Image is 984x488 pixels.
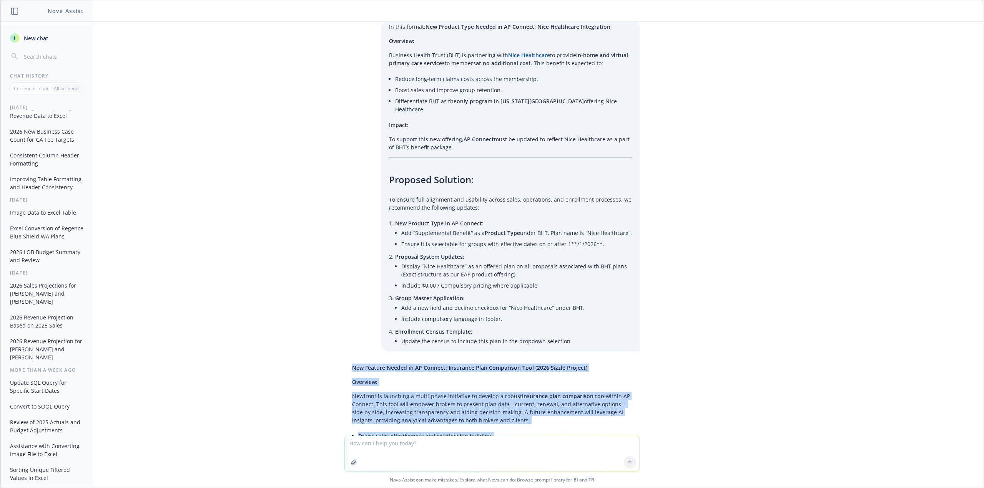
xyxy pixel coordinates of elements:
[7,101,86,122] button: Modeling and Exporting Revenue Data to Excel
[395,84,632,96] li: Boost sales and improve group retention.
[389,135,632,151] p: To support this new offering, must be updated to reflect Nice Healthcare as a part of BHT’s benef...
[508,51,550,59] a: Nice Healthcare
[7,125,86,146] button: 2026 New Business Case Count for GA Fee Targets
[389,37,414,45] span: Overview:
[1,73,93,79] div: Chat History
[401,280,632,291] li: Include $0.00 / Compulsory pricing where applicable
[1,270,93,276] div: [DATE]
[7,279,86,308] button: 2026 Sales Projections for [PERSON_NAME] and [PERSON_NAME]
[22,34,48,42] span: New chat
[395,328,472,335] span: Enrollment Census Template:
[1,367,93,373] div: More than a week ago
[389,23,632,31] p: In this format:
[48,7,84,15] h1: Nova Assist
[588,476,594,483] a: TR
[14,85,48,92] p: Current account
[389,51,632,67] p: Business Health Trust (BHT) is partnering with to provide to members . This benefit is expected to:
[389,173,474,186] span: Proposed Solution:
[7,416,86,437] button: Review of 2025 Actuals and Budget Adjustments
[22,51,83,62] input: Search chats
[395,96,632,115] li: Differentiate BHT as the offering Nice Healthcare.
[573,476,578,483] a: BI
[401,261,632,280] li: Display “Nice Healthcare” as an offered plan on all proposals associated with BHT plans (Exact st...
[7,335,86,364] button: 2026 Revenue Projection for [PERSON_NAME] and [PERSON_NAME]
[426,23,610,30] span: New Product Type Needed in AP Connect: Nice Healthcare Integration
[3,472,981,488] span: Nova Assist can make mistakes. Explore what Nova can do: Browse prompt library for and
[54,85,80,92] p: All accounts
[1,197,93,203] div: [DATE]
[401,238,632,250] li: Ensure it is selectable for groups with effective dates on or after 1**/1/2026**.
[457,98,584,105] span: only program in [US_STATE][GEOGRAPHIC_DATA]
[358,430,632,442] li: Drives sales effectiveness and relationship building.
[1,104,93,110] div: [DATE]
[7,173,86,194] button: Improving Table Formatting and Header Consistency
[7,400,86,413] button: Convert to SOQL Query
[389,121,409,129] span: Impact:
[401,313,632,324] li: Include compulsory language in footer.
[395,73,632,84] li: Reduce long-term claims costs across the membership.
[401,336,632,347] li: Update the census to include this plan in the dropdown selection
[7,440,86,460] button: Assistance with Converting Image File to Excel
[401,227,632,238] li: Add “Supplemental Benefit” as a under BHT, Plan name is “Nice Healthcare”.
[7,222,86,243] button: Excel Conversion of Regence Blue Shield WA Plans
[7,206,86,219] button: Image Data to Excel Table
[395,220,484,227] span: New Product Type in AP Connect:
[7,463,86,484] button: Sorting Unique Filtered Values in Excel
[464,136,494,143] span: AP Connect
[401,302,632,313] li: Add a new field and decline checkbox for “Nice Healthcare” under BHT.
[395,294,465,302] span: Group Master Application:
[476,60,531,67] span: at no additional cost
[352,392,632,424] p: Newfront is launching a multi-phase initiative to develop a robust within AP Connect. This tool w...
[7,149,86,170] button: Consistent Column Header Formatting
[522,392,606,400] span: insurance plan comparison tool
[395,253,464,260] span: Proposal System Updates:
[352,364,587,371] span: New Feature Needed in AP Connect: Insurance Plan Comparison Tool (2026 Sizzle Project)
[7,31,86,45] button: New chat
[485,229,520,237] span: Product Type
[7,376,86,397] button: Update SQL Query for Specific Start Dates
[7,246,86,266] button: 2026 LOB Budget Summary and Review
[352,378,377,385] span: Overview:
[7,311,86,332] button: 2026 Revenue Projection Based on 2025 Sales
[389,195,632,212] p: To ensure full alignment and usability across sales, operations, and enrollment processes, we rec...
